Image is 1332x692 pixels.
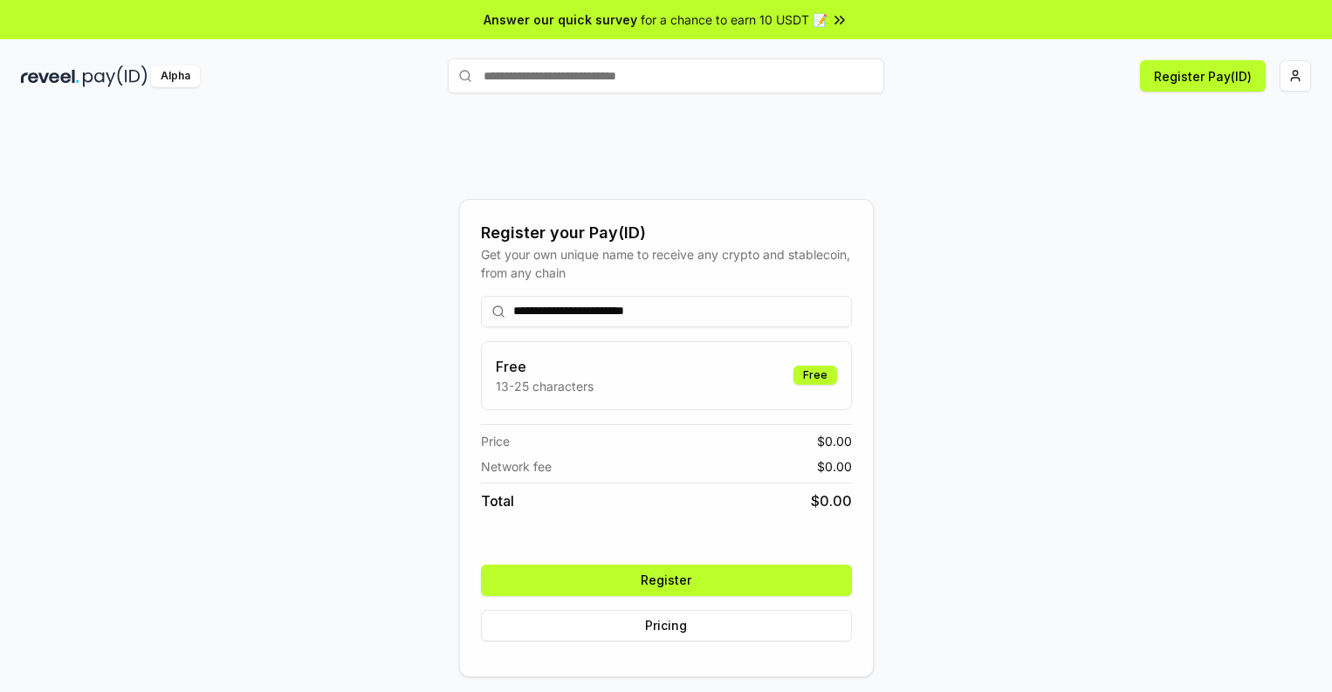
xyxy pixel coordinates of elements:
[641,10,827,29] span: for a chance to earn 10 USDT 📝
[496,377,594,395] p: 13-25 characters
[481,457,552,476] span: Network fee
[83,65,148,87] img: pay_id
[1140,60,1266,92] button: Register Pay(ID)
[21,65,79,87] img: reveel_dark
[481,610,852,641] button: Pricing
[481,245,852,282] div: Get your own unique name to receive any crypto and stablecoin, from any chain
[817,432,852,450] span: $ 0.00
[811,490,852,511] span: $ 0.00
[481,221,852,245] div: Register your Pay(ID)
[496,356,594,377] h3: Free
[793,366,837,385] div: Free
[484,10,637,29] span: Answer our quick survey
[481,490,514,511] span: Total
[481,432,510,450] span: Price
[481,565,852,596] button: Register
[151,65,200,87] div: Alpha
[817,457,852,476] span: $ 0.00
